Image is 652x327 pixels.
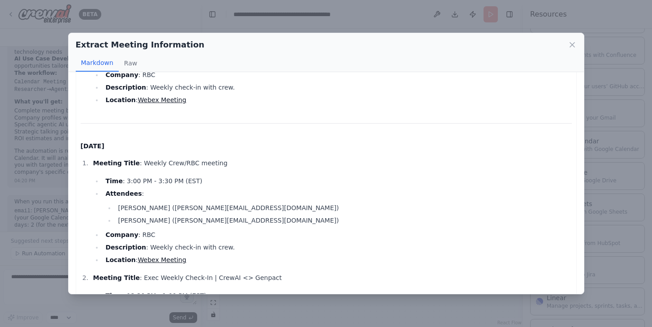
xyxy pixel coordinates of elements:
strong: Meeting Title [93,274,140,281]
button: Raw [119,55,142,72]
strong: Location [105,256,135,263]
strong: Attendees [105,190,142,197]
strong: Time [105,177,122,185]
p: : Exec Weekly Check-In | CrewAI <> Genpact [93,272,571,283]
strong: Location [105,96,135,103]
h4: [DATE] [81,142,572,151]
li: : RBC [103,69,571,80]
li: : [103,95,571,105]
a: Webex Meeting [138,256,186,263]
strong: Meeting Title [93,159,140,167]
button: Markdown [76,55,119,72]
strong: Description [105,244,146,251]
li: : Weekly check-in with crew. [103,82,571,93]
li: [PERSON_NAME] ([PERSON_NAME][EMAIL_ADDRESS][DOMAIN_NAME]) [115,215,571,226]
li: : [103,254,571,265]
p: : Weekly Crew/RBC meeting [93,158,571,168]
li: : 3:00 PM - 3:30 PM (EST) [103,176,571,186]
strong: Company [105,71,138,78]
li: : 12:30 PM - 1:00 PM (EST) [103,290,571,301]
h2: Extract Meeting Information [76,39,205,51]
li: : Weekly check-in with crew. [103,242,571,253]
strong: Time [105,292,122,299]
strong: Company [105,231,138,238]
li: [PERSON_NAME] ([PERSON_NAME][EMAIL_ADDRESS][DOMAIN_NAME]) [115,202,571,213]
strong: Description [105,84,146,91]
a: Webex Meeting [138,96,186,103]
li: : RBC [103,229,571,240]
li: : [103,188,571,226]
